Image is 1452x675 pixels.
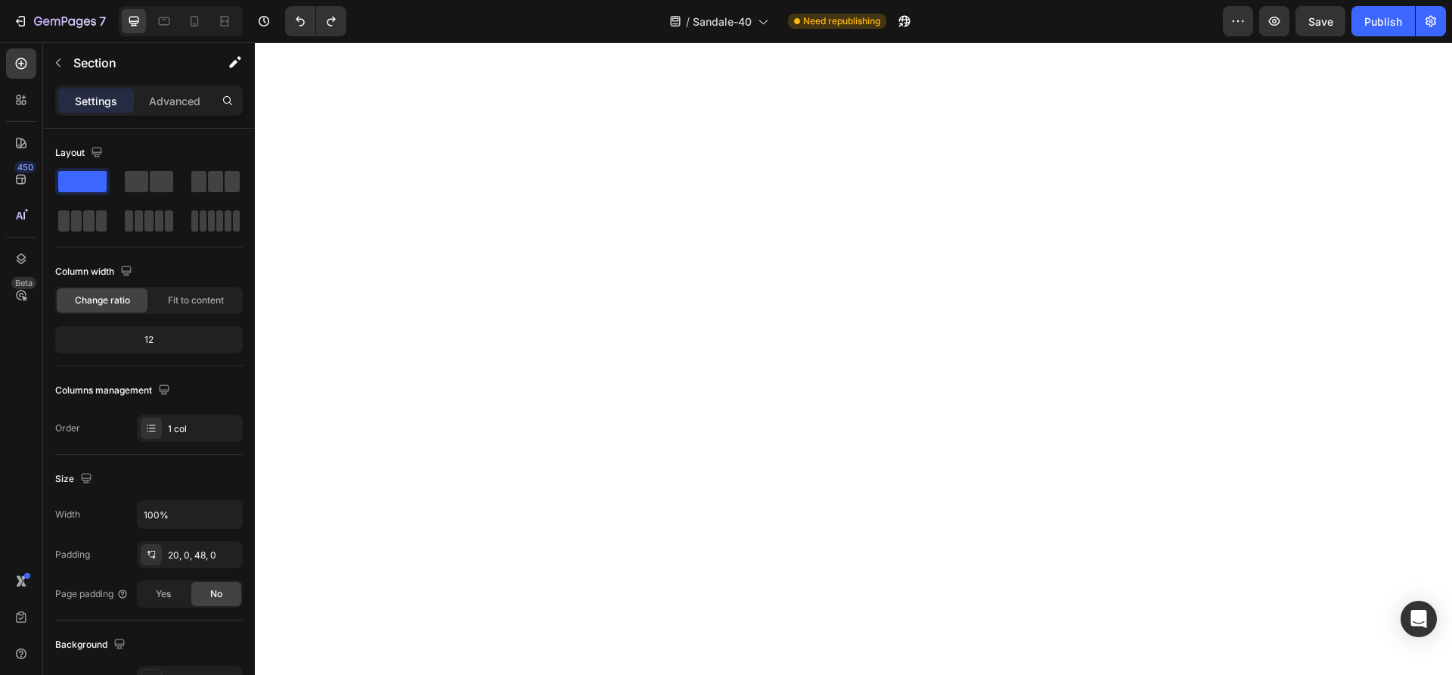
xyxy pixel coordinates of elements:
[55,469,95,490] div: Size
[686,14,690,30] span: /
[693,14,752,30] span: Sandale-40
[55,508,80,521] div: Width
[1351,6,1415,36] button: Publish
[156,587,171,601] span: Yes
[73,54,197,72] p: Section
[75,93,117,109] p: Settings
[55,421,80,435] div: Order
[55,635,129,655] div: Background
[285,6,346,36] div: Undo/Redo
[168,294,224,307] span: Fit to content
[803,14,880,28] span: Need republishing
[11,277,36,289] div: Beta
[14,161,36,173] div: 450
[55,262,135,282] div: Column width
[75,294,130,307] span: Change ratio
[1308,15,1333,28] span: Save
[255,42,1452,675] iframe: Design area
[55,143,106,163] div: Layout
[1401,601,1437,637] div: Open Intercom Messenger
[149,93,200,109] p: Advanced
[210,587,222,601] span: No
[1364,14,1402,30] div: Publish
[58,329,240,350] div: 12
[6,6,113,36] button: 7
[55,587,129,601] div: Page padding
[55,381,173,401] div: Columns management
[138,501,242,528] input: Auto
[99,12,106,30] p: 7
[168,422,239,436] div: 1 col
[168,549,239,562] div: 20, 0, 48, 0
[55,548,90,561] div: Padding
[1295,6,1345,36] button: Save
